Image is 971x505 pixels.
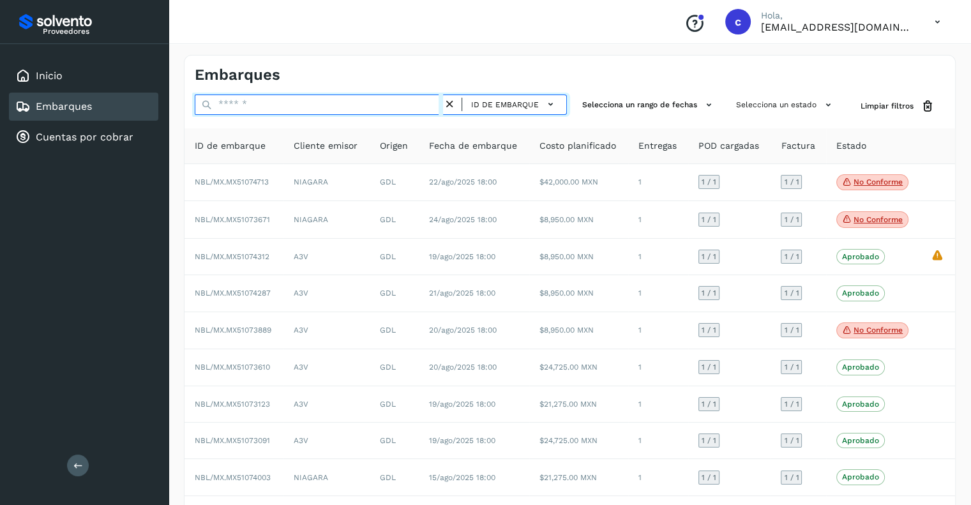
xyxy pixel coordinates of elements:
[36,100,92,112] a: Embarques
[429,326,497,335] span: 20/ago/2025 18:00
[854,177,903,186] p: No conforme
[784,216,799,223] span: 1 / 1
[784,474,799,481] span: 1 / 1
[195,252,269,261] span: NBL/MX.MX51074312
[370,349,419,386] td: GDL
[429,215,497,224] span: 24/ago/2025 18:00
[529,386,628,423] td: $21,275.00 MXN
[854,215,903,224] p: No conforme
[283,459,370,495] td: NIAGARA
[370,201,419,239] td: GDL
[283,239,370,275] td: A3V
[638,139,677,153] span: Entregas
[370,386,419,423] td: GDL
[529,459,628,495] td: $21,275.00 MXN
[702,326,716,334] span: 1 / 1
[294,139,358,153] span: Cliente emisor
[731,94,840,116] button: Selecciona un estado
[850,94,945,118] button: Limpiar filtros
[9,123,158,151] div: Cuentas por cobrar
[702,289,716,297] span: 1 / 1
[283,349,370,386] td: A3V
[283,312,370,350] td: A3V
[36,70,63,82] a: Inicio
[195,473,271,482] span: NBL/MX.MX51074003
[836,139,866,153] span: Estado
[702,216,716,223] span: 1 / 1
[854,326,903,335] p: No conforme
[195,66,280,84] h4: Embarques
[429,289,495,298] span: 21/ago/2025 18:00
[283,164,370,202] td: NIAGARA
[529,312,628,350] td: $8,950.00 MXN
[702,178,716,186] span: 1 / 1
[628,201,688,239] td: 1
[698,139,759,153] span: POD cargadas
[429,139,517,153] span: Fecha de embarque
[761,10,914,21] p: Hola,
[842,472,879,481] p: Aprobado
[577,94,721,116] button: Selecciona un rango de fechas
[195,177,269,186] span: NBL/MX.MX51074713
[628,459,688,495] td: 1
[370,164,419,202] td: GDL
[784,289,799,297] span: 1 / 1
[9,62,158,90] div: Inicio
[195,400,270,409] span: NBL/MX.MX51073123
[529,164,628,202] td: $42,000.00 MXN
[380,139,408,153] span: Origen
[628,423,688,459] td: 1
[195,326,271,335] span: NBL/MX.MX51073889
[539,139,616,153] span: Costo planificado
[370,275,419,312] td: GDL
[370,312,419,350] td: GDL
[784,253,799,260] span: 1 / 1
[195,289,271,298] span: NBL/MX.MX51074287
[781,139,815,153] span: Factura
[842,400,879,409] p: Aprobado
[429,252,495,261] span: 19/ago/2025 18:00
[628,239,688,275] td: 1
[702,474,716,481] span: 1 / 1
[195,215,270,224] span: NBL/MX.MX51073671
[529,239,628,275] td: $8,950.00 MXN
[195,139,266,153] span: ID de embarque
[784,363,799,371] span: 1 / 1
[283,275,370,312] td: A3V
[628,349,688,386] td: 1
[842,436,879,445] p: Aprobado
[628,312,688,350] td: 1
[842,289,879,298] p: Aprobado
[529,423,628,459] td: $24,725.00 MXN
[761,21,914,33] p: comercializacion@a3vlogistics.com
[429,436,495,445] span: 19/ago/2025 18:00
[471,99,539,110] span: ID de embarque
[283,423,370,459] td: A3V
[784,400,799,408] span: 1 / 1
[702,400,716,408] span: 1 / 1
[842,252,879,261] p: Aprobado
[370,239,419,275] td: GDL
[43,27,153,36] p: Proveedores
[467,95,561,114] button: ID de embarque
[429,177,497,186] span: 22/ago/2025 18:00
[429,400,495,409] span: 19/ago/2025 18:00
[628,164,688,202] td: 1
[702,363,716,371] span: 1 / 1
[370,459,419,495] td: GDL
[529,349,628,386] td: $24,725.00 MXN
[283,201,370,239] td: NIAGARA
[429,363,497,372] span: 20/ago/2025 18:00
[628,275,688,312] td: 1
[861,100,914,112] span: Limpiar filtros
[784,437,799,444] span: 1 / 1
[784,326,799,334] span: 1 / 1
[36,131,133,143] a: Cuentas por cobrar
[842,363,879,372] p: Aprobado
[702,437,716,444] span: 1 / 1
[628,386,688,423] td: 1
[195,363,270,372] span: NBL/MX.MX51073610
[529,275,628,312] td: $8,950.00 MXN
[429,473,495,482] span: 15/ago/2025 18:00
[370,423,419,459] td: GDL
